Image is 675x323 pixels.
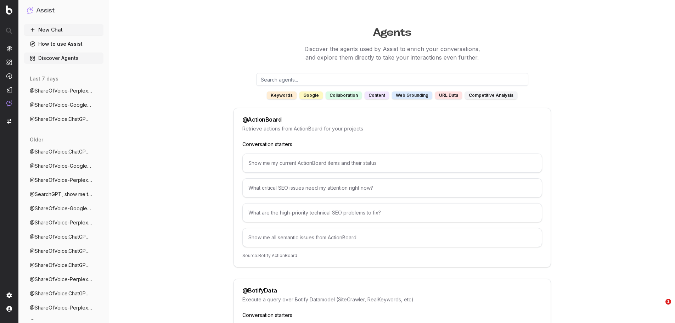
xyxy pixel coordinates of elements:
span: @SearchGPT, show me the best way to sell [30,191,92,198]
button: @ShareOfVoice-Perplexity, what is our vi [24,217,103,228]
span: @ShareOfVoice.ChatGPT, what is our visib [30,262,92,269]
button: Assist [27,6,101,16]
button: @ShareOfVoice-GoogleAIMode, what is our [24,160,103,172]
div: collaboration [326,91,362,99]
div: content [365,91,389,99]
button: @ShareOfVoice-GoogleAIMode, what is our [24,203,103,214]
span: @ShareOfVoice.ChatGPT, what is our visib [30,290,92,297]
img: Intelligence [6,59,12,65]
div: competitive analysis [465,91,517,99]
button: @ShareOfVoice-Perplexity, what is our vi [24,174,103,186]
span: @ShareOfVoice.ChatGPT, what is our visib [30,148,92,155]
div: @ ActionBoard [242,117,282,122]
p: Conversation starters [242,312,542,319]
div: Show me all semantic issues from ActionBoard [242,228,542,247]
span: @ShareOfVoice.ChatGPT, what is our visib [30,247,92,255]
p: Retrieve actions from ActionBoard for your projects [242,125,542,132]
button: @ShareOfVoice.ChatGPT, what is our visib [24,288,103,299]
div: @ BotifyData [242,288,277,293]
span: @ShareOfVoice.ChatGPT, what is our visib [30,116,92,123]
p: Conversation starters [242,141,542,148]
button: @ShareOfVoice.ChatGPT, what is our visib [24,245,103,257]
img: Assist [6,100,12,106]
p: Discover the agents used by Assist to enrich your conversations, and explore them directly to tak... [120,45,664,62]
span: @ShareOfVoice-Perplexity, what is our vi [30,219,92,226]
span: last 7 days [30,75,58,82]
button: @ShareOfVoice.ChatGPT, what is our visib [24,260,103,271]
div: web grounding [392,91,432,99]
div: keywords [267,91,297,99]
span: older [30,136,43,143]
img: Activation [6,73,12,79]
div: What are the high-priority technical SEO problems to fix? [242,203,542,222]
button: @ShareOfVoice.ChatGPT, what is our visib [24,113,103,125]
span: @ShareOfVoice.ChatGPT, what is our visib [30,233,92,240]
img: Analytics [6,46,12,51]
div: google [299,91,323,99]
div: URL data [435,91,462,99]
p: Source: Botify ActionBoard [242,253,542,258]
span: 1 [665,299,671,305]
button: @SearchGPT, show me the best way to sell [24,189,103,200]
img: Setting [6,293,12,298]
button: @ShareOfVoice.ChatGPT, what is our visib [24,146,103,157]
span: @ShareOfVoice-Perplexity, what is our vi [30,87,92,94]
img: Assist [27,7,33,14]
span: @ShareOfVoice-Perplexity, what is our vi [30,276,92,283]
button: @ShareOfVoice-Perplexity, what is our vi [24,274,103,285]
iframe: Intercom live chat [651,299,668,316]
div: What critical SEO issues need my attention right now? [242,178,542,197]
img: Botify logo [6,5,12,15]
input: Search agents... [256,73,528,86]
span: @ShareOfVoice-Perplexity, what is our vi [30,304,92,311]
button: @ShareOfVoice-Perplexity, what is our vi [24,302,103,313]
span: @ShareOfVoice-Perplexity, what is our vi [30,177,92,184]
h1: Assist [36,6,55,16]
img: My account [6,306,12,312]
button: @ShareOfVoice.ChatGPT, what is our visib [24,231,103,243]
img: Studio [6,87,12,93]
a: How to use Assist [24,38,103,50]
button: @ShareOfVoice-Perplexity, what is our vi [24,85,103,96]
button: New Chat [24,24,103,35]
a: Discover Agents [24,52,103,64]
span: @ShareOfVoice-GoogleAIMode, what is our [30,101,92,108]
p: Execute a query over Botify Datamodel (SiteCrawler, RealKeywords, etc) [242,296,542,303]
img: Switch project [7,119,11,124]
span: @ShareOfVoice-GoogleAIMode, what is our [30,205,92,212]
div: Show me my current ActionBoard items and their status [242,154,542,173]
span: @ShareOfVoice-GoogleAIMode, what is our [30,162,92,169]
h1: Agents [120,23,664,39]
button: @ShareOfVoice-GoogleAIMode, what is our [24,99,103,111]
